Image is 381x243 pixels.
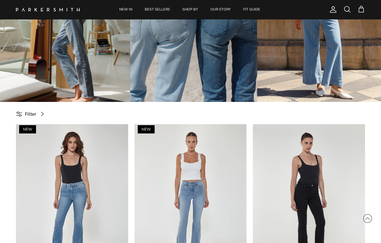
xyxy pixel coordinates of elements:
[16,8,80,11] img: Parker Smith
[363,214,372,223] svg: Scroll to Top
[327,6,337,13] a: Account
[5,219,65,238] iframe: Sign Up via Text for Offers
[16,107,48,121] a: Filter
[25,110,36,118] span: Filter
